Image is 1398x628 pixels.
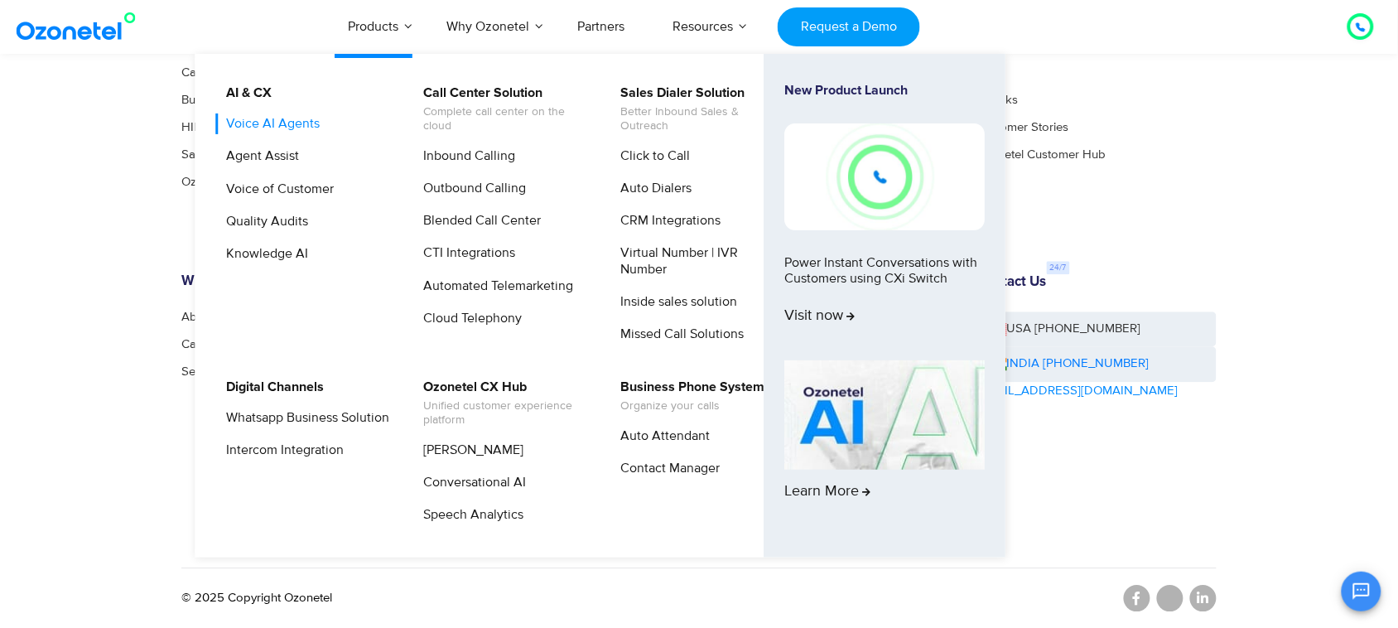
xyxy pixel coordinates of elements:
[181,338,224,350] a: Careers
[215,83,274,104] a: AI & CX
[785,83,986,354] a: New Product LaunchPower Instant Conversations with Customers using CXi SwitchVisit now
[413,178,529,199] a: Outbound Calling
[785,123,986,229] img: New-Project-17.png
[181,121,337,133] a: HIPAA Compliant Call Center
[610,210,724,231] a: CRM Integrations
[215,211,311,232] a: Quality Audits
[424,399,587,428] span: Unified customer experience platform
[610,458,723,479] a: Contact Manager
[215,408,392,428] a: Whatsapp Business Solution
[413,210,544,231] a: Blended Call Center
[610,146,693,167] a: Click to Call
[989,355,1150,374] a: INDIA [PHONE_NUMBER]
[181,94,309,106] a: Business Phone System
[976,121,1069,133] a: Customer Stories
[785,307,856,326] span: Visit now
[424,105,587,133] span: Complete call center on the cloud
[215,114,322,134] a: Voice AI Agents
[413,276,576,297] a: Automated Telemarketing
[976,274,1047,291] h6: Contact Us
[215,179,336,200] a: Voice of Customer
[181,273,422,290] h6: Why Ozonetel
[413,440,527,461] a: [PERSON_NAME]
[610,377,768,416] a: Business Phone SystemOrganize your calls
[181,311,230,323] a: About us
[610,178,695,199] a: Auto Dialers
[785,360,986,529] a: Learn More
[610,292,740,312] a: Inside sales solution
[785,483,871,501] span: Learn More
[976,148,1106,161] a: Ozonetel Customer Hub
[215,244,311,264] a: Knowledge AI
[413,243,518,263] a: CTI Integrations
[413,83,590,136] a: Call Center SolutionComplete call center on the cloud
[181,365,302,378] a: Security & Compliance
[976,382,1179,401] a: [EMAIL_ADDRESS][DOMAIN_NAME]
[610,83,787,136] a: Sales Dialer SolutionBetter Inbound Sales & Outreach
[1342,572,1381,611] button: Open chat
[610,426,713,447] a: Auto Attendant
[785,360,986,470] img: AI
[413,146,518,167] a: Inbound Calling
[215,377,326,398] a: Digital Channels
[778,7,919,46] a: Request a Demo
[181,66,287,79] a: Call Center Solution
[610,324,747,345] a: Missed Call Solutions
[181,176,276,188] a: Ozonetel CX Hub
[621,105,784,133] span: Better Inbound Sales & Outreach
[413,472,529,493] a: Conversational AI
[215,440,346,461] a: Intercom Integration
[413,505,527,525] a: Speech Analytics
[413,377,590,430] a: Ozonetel CX HubUnified customer experience platform
[610,243,787,279] a: Virtual Number | IVR Number
[976,312,1217,347] a: USA [PHONE_NUMBER]
[215,146,301,167] a: Agent Assist
[181,589,332,608] p: © 2025 Copyright Ozonetel
[181,148,292,161] a: Sales Dialer Solution
[621,399,765,413] span: Organize your calls
[413,308,525,329] a: Cloud Telephony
